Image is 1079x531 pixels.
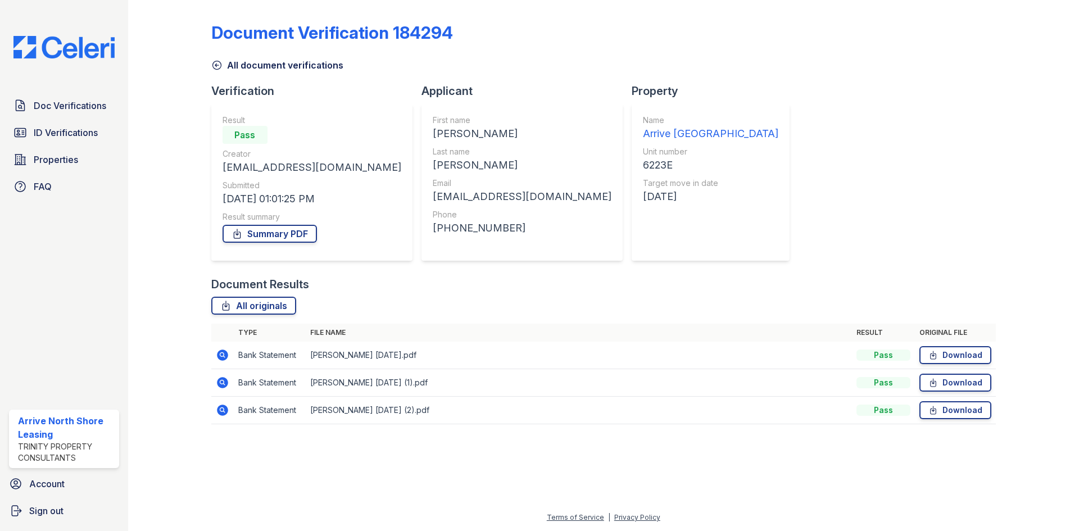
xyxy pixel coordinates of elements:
[433,146,611,157] div: Last name
[29,504,64,518] span: Sign out
[643,189,778,205] div: [DATE]
[211,58,343,72] a: All document verifications
[632,83,799,99] div: Property
[223,115,401,126] div: Result
[643,178,778,189] div: Target move in date
[9,121,119,144] a: ID Verifications
[223,211,401,223] div: Result summary
[433,209,611,220] div: Phone
[643,115,778,126] div: Name
[856,405,910,416] div: Pass
[852,324,915,342] th: Result
[4,500,124,522] a: Sign out
[234,324,306,342] th: Type
[919,346,991,364] a: Download
[614,513,660,521] a: Privacy Policy
[433,157,611,173] div: [PERSON_NAME]
[34,153,78,166] span: Properties
[306,397,852,424] td: [PERSON_NAME] [DATE] (2).pdf
[18,414,115,441] div: Arrive North Shore Leasing
[856,377,910,388] div: Pass
[234,369,306,397] td: Bank Statement
[306,369,852,397] td: [PERSON_NAME] [DATE] (1).pdf
[643,126,778,142] div: Arrive [GEOGRAPHIC_DATA]
[34,126,98,139] span: ID Verifications
[223,126,268,144] div: Pass
[9,94,119,117] a: Doc Verifications
[643,146,778,157] div: Unit number
[211,297,296,315] a: All originals
[547,513,604,521] a: Terms of Service
[34,180,52,193] span: FAQ
[919,374,991,392] a: Download
[223,191,401,207] div: [DATE] 01:01:25 PM
[915,324,996,342] th: Original file
[234,342,306,369] td: Bank Statement
[29,477,65,491] span: Account
[643,157,778,173] div: 6223E
[223,180,401,191] div: Submitted
[306,342,852,369] td: [PERSON_NAME] [DATE].pdf
[4,473,124,495] a: Account
[223,225,317,243] a: Summary PDF
[9,148,119,171] a: Properties
[9,175,119,198] a: FAQ
[211,22,453,43] div: Document Verification 184294
[433,178,611,189] div: Email
[234,397,306,424] td: Bank Statement
[421,83,632,99] div: Applicant
[223,160,401,175] div: [EMAIL_ADDRESS][DOMAIN_NAME]
[856,350,910,361] div: Pass
[223,148,401,160] div: Creator
[433,189,611,205] div: [EMAIL_ADDRESS][DOMAIN_NAME]
[433,115,611,126] div: First name
[4,36,124,58] img: CE_Logo_Blue-a8612792a0a2168367f1c8372b55b34899dd931a85d93a1a3d3e32e68fde9ad4.png
[34,99,106,112] span: Doc Verifications
[306,324,852,342] th: File name
[433,126,611,142] div: [PERSON_NAME]
[211,276,309,292] div: Document Results
[433,220,611,236] div: [PHONE_NUMBER]
[919,401,991,419] a: Download
[643,115,778,142] a: Name Arrive [GEOGRAPHIC_DATA]
[608,513,610,521] div: |
[211,83,421,99] div: Verification
[18,441,115,464] div: Trinity Property Consultants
